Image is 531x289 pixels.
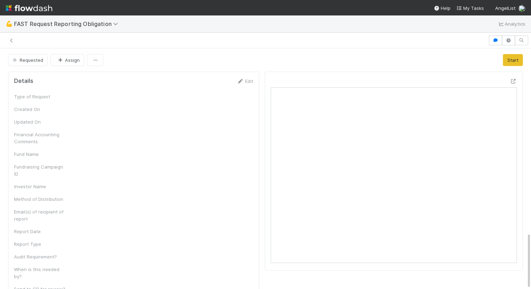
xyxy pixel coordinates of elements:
div: When is this needed by? [14,266,67,280]
span: Requested [11,57,43,63]
a: Analytics [498,20,525,28]
a: Edit [237,78,253,84]
span: My Tasks [456,5,484,11]
a: My Tasks [456,5,484,12]
img: avatar_c584de82-e924-47af-9431-5c284c40472a.png [518,5,525,12]
img: logo-inverted-e16ddd16eac7371096b0.svg [6,2,52,14]
div: Investor Name [14,183,67,190]
span: AngelList [495,5,516,11]
span: FAST Request Reporting Obligation [14,20,122,27]
div: Type of Request [14,93,67,100]
div: Report Date [14,228,67,235]
div: Created On [14,106,67,113]
button: Assign [51,54,84,66]
div: Help [434,5,451,12]
div: Audit Requirement? [14,253,67,260]
div: Financial Accounting Comments [14,131,67,145]
div: Fundraising Campaign ID [14,163,67,177]
div: Updated On [14,118,67,125]
button: Start [503,54,523,66]
div: Fund Name [14,151,67,158]
span: 💪 [6,21,13,27]
div: Method of Distribution [14,196,67,203]
div: Email(s) of recipient of report [14,208,67,222]
div: Report Type [14,241,67,248]
h5: Details [14,78,33,85]
button: Requested [8,54,48,66]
